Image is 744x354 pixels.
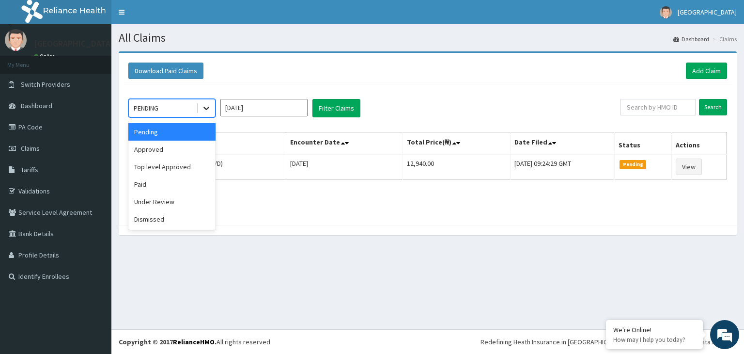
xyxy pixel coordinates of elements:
[686,63,727,79] a: Add Claim
[672,132,727,155] th: Actions
[403,132,511,155] th: Total Price(₦)
[480,337,737,347] div: Redefining Heath Insurance in [GEOGRAPHIC_DATA] using Telemedicine and Data Science!
[511,154,615,179] td: [DATE] 09:24:29 GMT
[34,39,114,48] p: [GEOGRAPHIC_DATA]
[134,103,158,113] div: PENDING
[21,80,70,89] span: Switch Providers
[676,159,702,175] a: View
[403,154,511,179] td: 12,940.00
[111,329,744,354] footer: All rights reserved.
[286,154,403,179] td: [DATE]
[511,132,615,155] th: Date Filed
[128,141,216,158] div: Approved
[5,29,27,51] img: User Image
[699,99,727,115] input: Search
[678,8,737,16] span: [GEOGRAPHIC_DATA]
[128,63,203,79] button: Download Paid Claims
[119,32,737,44] h1: All Claims
[613,336,696,344] p: How may I help you today?
[220,99,308,116] input: Select Month and Year
[673,35,709,43] a: Dashboard
[312,99,360,117] button: Filter Claims
[21,144,40,153] span: Claims
[21,101,52,110] span: Dashboard
[34,53,57,60] a: Online
[660,6,672,18] img: User Image
[286,132,403,155] th: Encounter Date
[710,35,737,43] li: Claims
[620,160,646,169] span: Pending
[128,123,216,141] div: Pending
[128,158,216,176] div: Top level Approved
[128,176,216,193] div: Paid
[615,132,672,155] th: Status
[620,99,696,115] input: Search by HMO ID
[128,193,216,210] div: Under Review
[21,165,38,174] span: Tariffs
[128,210,216,228] div: Dismissed
[173,338,215,346] a: RelianceHMO
[119,338,217,346] strong: Copyright © 2017 .
[613,325,696,334] div: We're Online!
